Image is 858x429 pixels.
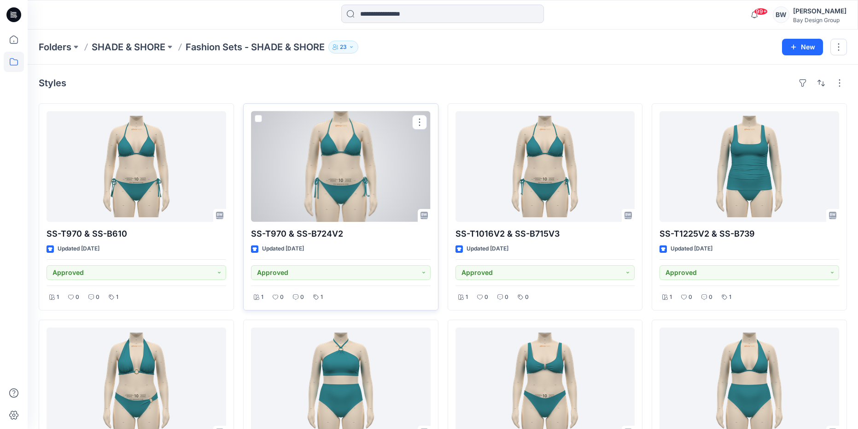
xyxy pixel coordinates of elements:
[455,111,635,222] a: SS-T1016V2 & SS-B715V3
[92,41,165,54] a: SHADE & SHORE
[525,292,529,302] p: 0
[280,292,284,302] p: 0
[793,17,846,24] div: Bay Design Group
[793,6,846,17] div: [PERSON_NAME]
[466,292,468,302] p: 1
[455,227,635,240] p: SS-T1016V2 & SS-B715V3
[467,244,508,254] p: Updated [DATE]
[58,244,99,254] p: Updated [DATE]
[39,77,66,89] h4: Styles
[57,292,59,302] p: 1
[709,292,712,302] p: 0
[261,292,263,302] p: 1
[251,111,431,222] a: SS-T970 & SS-B724V2
[186,41,325,54] p: Fashion Sets - SHADE & SHORE
[76,292,79,302] p: 0
[660,111,839,222] a: SS-T1225V2 & SS-B739
[39,41,71,54] a: Folders
[670,292,672,302] p: 1
[340,42,347,52] p: 23
[754,8,768,15] span: 99+
[251,227,431,240] p: SS-T970 & SS-B724V2
[782,39,823,55] button: New
[505,292,508,302] p: 0
[328,41,358,54] button: 23
[47,227,226,240] p: SS-T970 & SS-B610
[96,292,99,302] p: 0
[773,6,789,23] div: BW
[484,292,488,302] p: 0
[116,292,118,302] p: 1
[689,292,692,302] p: 0
[262,244,304,254] p: Updated [DATE]
[47,111,226,222] a: SS-T970 & SS-B610
[300,292,304,302] p: 0
[660,227,839,240] p: SS-T1225V2 & SS-B739
[321,292,323,302] p: 1
[729,292,731,302] p: 1
[671,244,712,254] p: Updated [DATE]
